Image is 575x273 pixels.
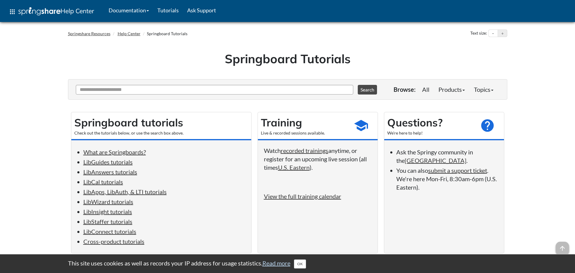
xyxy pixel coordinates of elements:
[387,115,474,130] h2: Questions?
[394,85,416,94] p: Browse:
[469,29,488,37] div: Text size:
[83,228,136,235] a: LibConnect tutorials
[261,115,348,130] h2: Training
[278,164,310,171] a: U.S. Eastern
[281,147,328,154] a: recorded trainings
[83,198,133,205] a: LibWizard tutorials
[73,50,503,67] h1: Springboard Tutorials
[556,242,569,255] span: arrow_upward
[405,157,466,164] a: [GEOGRAPHIC_DATA]
[74,115,248,130] h2: Springboard tutorials
[83,148,146,156] a: What are Springboards?
[141,31,187,37] li: Springboard Tutorials
[418,83,434,95] a: All
[83,208,132,215] a: LibInsight tutorials
[428,167,487,174] a: submit a support ticket
[83,178,123,185] a: LibCal tutorials
[264,193,341,200] a: View the full training calendar
[387,130,474,136] div: We're here to help!
[294,259,306,268] button: Close
[18,7,60,15] img: Springshare
[104,3,153,18] a: Documentation
[358,85,377,95] button: Search
[396,148,498,165] li: Ask the Springy community in the .
[118,31,141,36] a: Help Center
[489,30,498,37] button: Decrease text size
[183,3,220,18] a: Ask Support
[153,3,183,18] a: Tutorials
[83,238,144,245] a: Cross-product tutorials
[469,83,498,95] a: Topics
[264,146,372,172] p: Watch anytime, or register for an upcoming live session (all times ).
[83,158,133,166] a: LibGuides tutorials
[74,130,248,136] div: Check out the tutorials below, or use the search box above.
[262,259,290,267] a: Read more
[68,31,110,36] a: Springshare Resources
[434,83,469,95] a: Products
[60,7,94,15] span: Help Center
[498,30,507,37] button: Increase text size
[354,118,369,133] span: school
[556,242,569,250] a: arrow_upward
[396,166,498,191] li: You can also . We're here Mon-Fri, 8:30am-6pm (U.S. Eastern).
[5,3,98,21] a: apps Help Center
[83,168,137,175] a: LibAnswers tutorials
[83,188,167,195] a: LibApps, LibAuth, & LTI tutorials
[480,118,495,133] span: help
[261,130,348,136] div: Live & recorded sessions available.
[9,8,16,15] span: apps
[83,218,132,225] a: LibStaffer tutorials
[62,259,513,268] div: This site uses cookies as well as records your IP address for usage statistics.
